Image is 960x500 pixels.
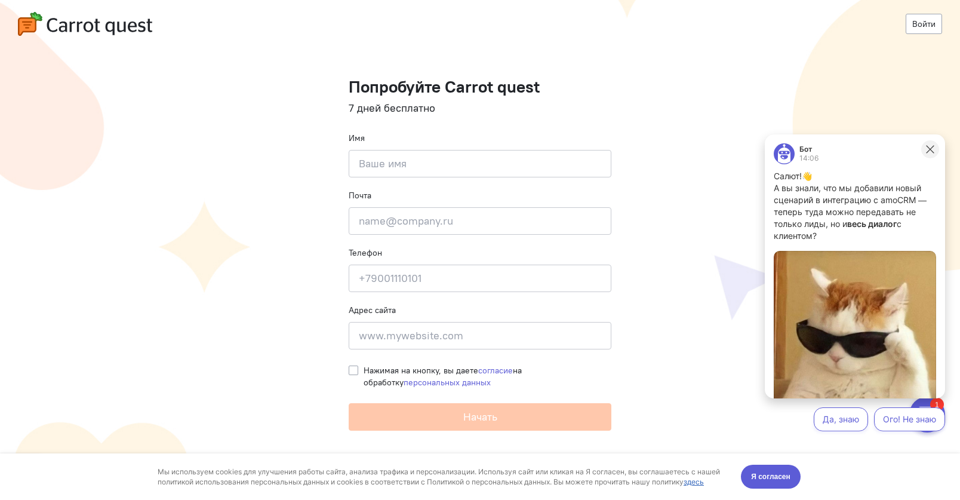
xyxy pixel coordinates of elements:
[349,207,611,235] input: name@company.ru
[61,279,115,303] button: Да, знаю
[906,14,942,34] a: Войти
[349,322,611,349] input: www.mywebsite.com
[349,102,611,114] h4: 7 дней бесплатно
[349,78,611,96] h1: Попробуйте Carrot quest
[349,304,396,316] label: Адрес сайта
[741,11,801,35] button: Я согласен
[349,132,365,144] label: Имя
[121,279,192,303] button: Ого! Не знаю
[27,7,41,20] div: 1
[158,13,727,33] div: Мы используем cookies для улучшения работы сайта, анализа трафика и персонализации. Используя сай...
[684,24,704,33] a: здесь
[21,42,183,54] p: Салют!👋
[478,365,513,376] a: согласие
[349,265,611,292] input: +79001110101
[18,12,152,36] img: carrot-quest-logo.svg
[349,403,611,431] button: Начать
[47,17,66,24] div: Бот
[47,26,66,33] div: 14:06
[404,377,491,388] a: персональных данных
[463,410,497,424] span: Начать
[349,247,382,259] label: Телефон
[349,189,371,201] label: Почта
[364,365,522,388] span: Нажимая на кнопку, вы даете на обработку
[349,150,611,177] input: Ваше имя
[751,17,790,29] span: Я согласен
[94,90,144,100] strong: весь диалог
[21,54,183,114] p: А вы знали, что мы добавили новый сценарий в интеграцию с amoCRM — теперь туда можно передавать н...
